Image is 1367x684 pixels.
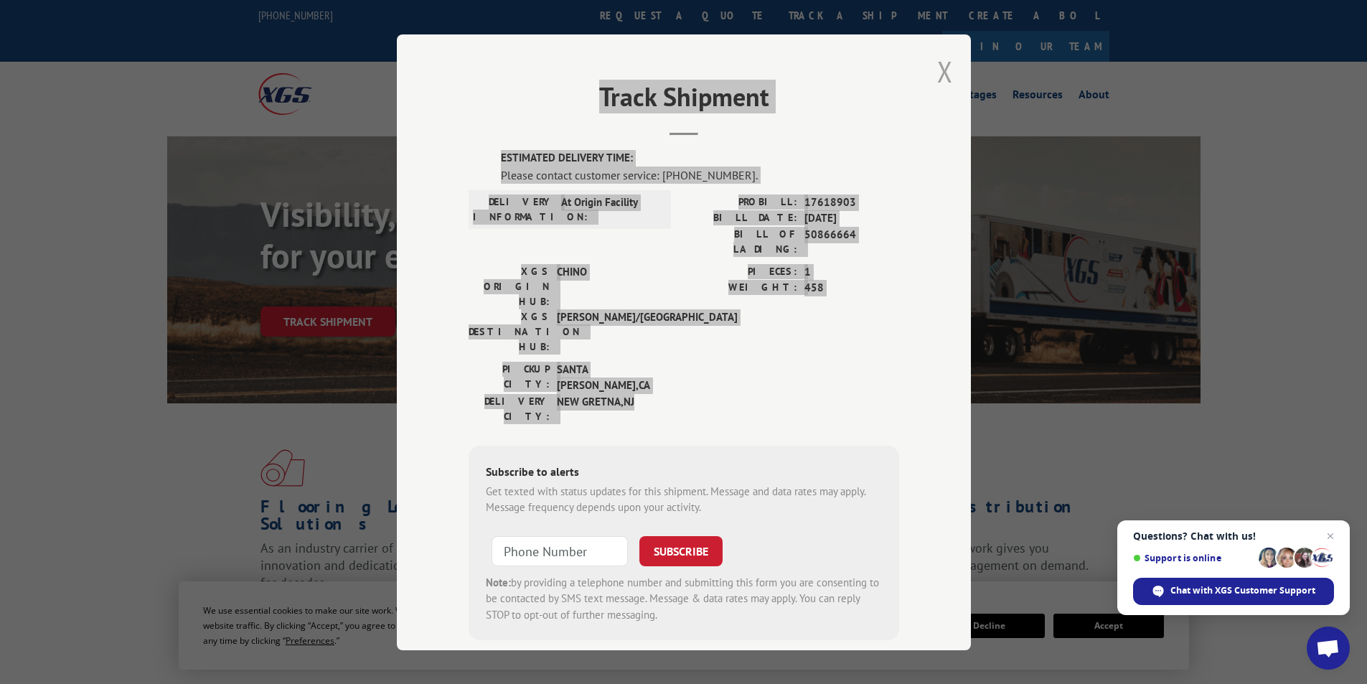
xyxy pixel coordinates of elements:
span: 1 [804,263,899,280]
label: XGS ORIGIN HUB: [469,263,550,309]
button: Close modal [937,52,953,90]
span: At Origin Facility [561,194,658,224]
span: 50866664 [804,226,899,256]
span: Close chat [1322,528,1339,545]
label: PICKUP CITY: [469,361,550,393]
span: Chat with XGS Customer Support [1170,584,1315,597]
span: 17618903 [804,194,899,210]
span: [PERSON_NAME]/[GEOGRAPHIC_DATA] [557,309,654,354]
div: by providing a telephone number and submitting this form you are consenting to be contacted by SM... [486,574,882,623]
div: Please contact customer service: [PHONE_NUMBER]. [501,166,899,183]
span: SANTA [PERSON_NAME] , CA [557,361,654,393]
label: WEIGHT: [684,280,797,296]
span: NEW GRETNA , NJ [557,393,654,423]
strong: Note: [486,575,511,589]
h2: Track Shipment [469,87,899,114]
label: PROBILL: [684,194,797,210]
div: Get texted with status updates for this shipment. Message and data rates may apply. Message frequ... [486,483,882,515]
label: BILL DATE: [684,210,797,227]
div: Chat with XGS Customer Support [1133,578,1334,605]
input: Phone Number [492,535,628,566]
label: DELIVERY CITY: [469,393,550,423]
span: 458 [804,280,899,296]
label: BILL OF LADING: [684,226,797,256]
button: SUBSCRIBE [639,535,723,566]
span: CHINO [557,263,654,309]
label: PIECES: [684,263,797,280]
span: Questions? Chat with us! [1133,530,1334,542]
div: Open chat [1307,627,1350,670]
div: Subscribe to alerts [486,462,882,483]
span: Support is online [1133,553,1254,563]
label: XGS DESTINATION HUB: [469,309,550,354]
label: ESTIMATED DELIVERY TIME: [501,150,899,167]
span: [DATE] [804,210,899,227]
label: DELIVERY INFORMATION: [473,194,554,224]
